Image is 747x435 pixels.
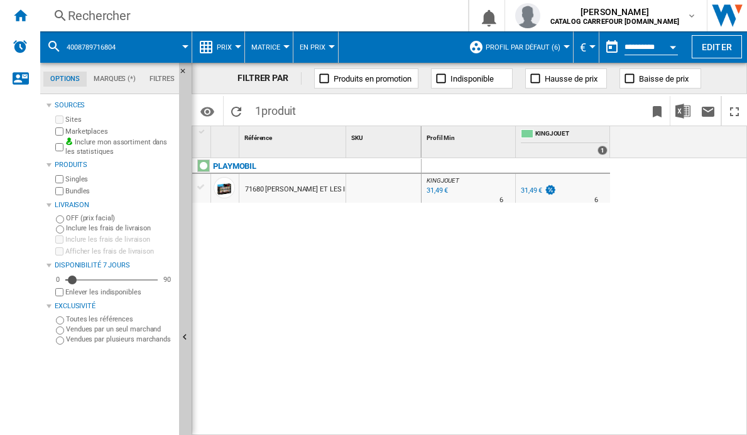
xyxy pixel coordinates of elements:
[525,68,607,89] button: Hausse de prix
[574,31,599,63] md-menu: Currency
[237,72,302,85] div: FILTRER PAR
[55,100,174,110] div: Sources
[55,127,63,136] input: Marketplaces
[55,288,63,296] input: Afficher les frais de livraison
[351,134,363,141] span: SKU
[722,96,747,126] button: Plein écran
[550,6,679,18] span: [PERSON_NAME]
[251,43,280,51] span: Matrice
[515,3,540,28] img: profile.jpg
[65,235,174,244] label: Inclure les frais de livraison
[521,186,542,195] div: 31,49 €
[199,31,238,63] div: Prix
[249,96,302,122] span: 1
[425,185,448,197] div: Mise à jour : mercredi 3 septembre 2025 03:25
[55,200,174,210] div: Livraison
[251,31,286,63] button: Matrice
[431,68,513,89] button: Indisponible
[242,126,346,146] div: Sort None
[66,213,174,223] label: OFF (prix facial)
[66,223,174,233] label: Inclure les frais de livraison
[65,115,174,124] label: Sites
[300,43,325,51] span: En Prix
[43,72,87,87] md-tab-item: Options
[65,137,73,145] img: mysite-bg-18x18.png
[427,134,455,141] span: Profil Min
[65,127,174,136] label: Marketplaces
[349,126,421,146] div: Sort None
[13,39,28,54] img: alerts-logo.svg
[424,126,515,146] div: Sort None
[55,301,174,311] div: Exclusivité
[486,31,567,63] button: Profil par défaut (6)
[580,41,586,54] span: €
[597,146,608,155] div: 1 offers sold by KINGJOUET
[56,215,64,223] input: OFF (prix facial)
[65,186,174,196] label: Bundles
[450,74,494,83] span: Indisponible
[65,137,174,157] label: Inclure mon assortiment dans les statistiques
[594,194,598,207] div: Délai de livraison : 6 jours
[55,115,63,124] input: Sites
[66,314,174,324] label: Toutes les références
[68,7,435,24] div: Rechercher
[65,247,174,256] label: Afficher les frais de livraison
[550,18,679,26] b: CATALOG CARREFOUR [DOMAIN_NAME]
[224,96,249,126] button: Recharger
[334,74,412,83] span: Produits en promotion
[55,260,174,271] div: Disponibilité 7 Jours
[469,31,567,63] div: Profil par défaut (6)
[143,72,182,87] md-tab-item: Filtres
[244,134,272,141] span: Référence
[518,126,610,158] div: KINGJOUET 1 offers sold by KINGJOUET
[645,96,670,126] button: Créer un favoris
[486,43,560,51] span: Profil par défaut (6)
[46,31,185,63] div: 4008789716804
[214,126,239,146] div: Sort None
[87,72,143,87] md-tab-item: Marques (*)
[261,104,296,117] span: produit
[56,326,64,335] input: Vendues par un seul marchand
[662,34,684,56] button: Open calendar
[65,274,158,286] md-slider: Disponibilité
[619,68,701,89] button: Baisse de prix
[670,96,695,126] button: Télécharger au format Excel
[245,175,423,204] div: 71680 [PERSON_NAME] ET LES IRREDUCTIBLES GAULOIS
[66,335,174,344] label: Vendues par plusieurs marchands
[56,316,64,325] input: Toutes les références
[55,247,63,255] input: Afficher les frais de livraison
[535,129,608,140] span: KINGJOUET
[66,325,174,334] label: Vendues par un seul marchand
[56,336,64,345] input: Vendues par plusieurs marchands
[65,175,174,184] label: Singles
[195,100,220,122] button: Options
[300,31,332,63] button: En Prix
[67,31,128,63] button: 4008789716804
[55,160,174,170] div: Produits
[675,104,690,119] img: excel-24x24.png
[55,175,63,183] input: Singles
[56,225,64,234] input: Inclure les frais de livraison
[55,139,63,155] input: Inclure mon assortiment dans les statistiques
[639,74,689,83] span: Baisse de prix
[179,63,194,85] button: Masquer
[499,194,503,207] div: Délai de livraison : 6 jours
[242,126,346,146] div: Référence Sort None
[55,235,63,244] input: Inclure les frais de livraison
[519,185,557,197] div: 31,49 €
[427,177,459,184] span: KINGJOUET
[599,35,624,60] button: md-calendar
[545,74,597,83] span: Hausse de prix
[217,31,238,63] button: Prix
[53,275,63,284] div: 0
[213,159,256,174] div: Cliquez pour filtrer sur cette marque
[695,96,721,126] button: Envoyer ce rapport par email
[544,185,557,195] img: promotionV3.png
[55,187,63,195] input: Bundles
[65,287,174,297] label: Enlever les indisponibles
[580,31,592,63] button: €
